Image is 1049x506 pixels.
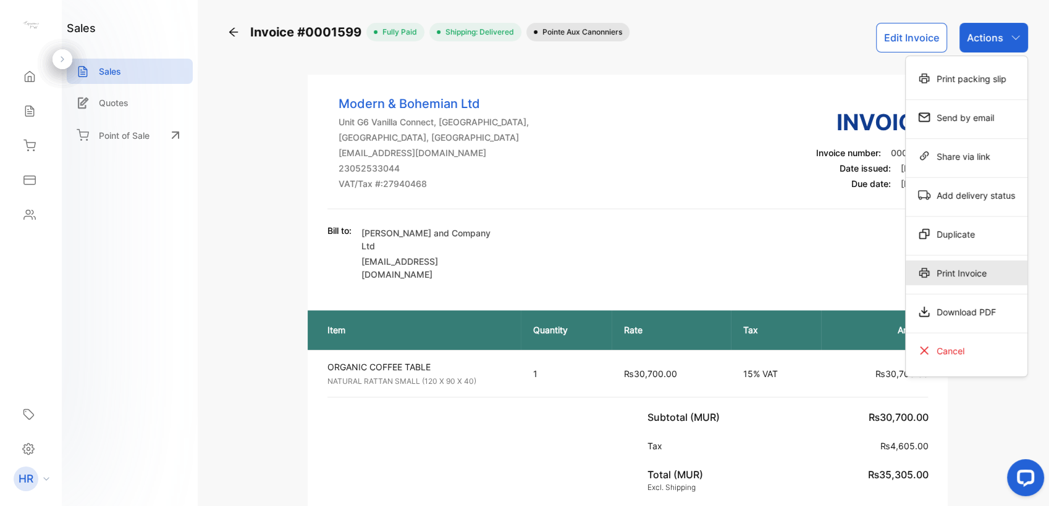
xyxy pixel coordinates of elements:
[327,376,512,387] p: NATURAL RATTAN SMALL (120 X 90 X 40)
[743,323,809,336] p: Tax
[327,224,352,237] p: Bill to:
[22,16,40,35] img: logo
[339,115,529,128] p: Unit G6 Vanilla Connect, [GEOGRAPHIC_DATA],
[537,27,622,38] span: Pointe aux Canonniers
[868,411,928,423] span: ₨30,700.00
[839,163,890,173] span: Date issued:
[851,178,890,189] span: Due date:
[815,106,928,139] h3: Invoice
[624,368,677,379] span: ₨30,700.00
[377,27,417,38] span: fully paid
[339,177,529,190] p: VAT/Tax #: 27940468
[67,20,96,36] h1: sales
[647,467,703,482] p: Total (MUR)
[880,441,928,451] span: ₨4,605.00
[906,338,1027,363] div: Cancel
[997,454,1049,506] iframe: LiveChat chat widget
[327,323,509,336] p: Item
[339,146,529,159] p: [EMAIL_ADDRESS][DOMAIN_NAME]
[967,30,1003,45] p: Actions
[99,129,150,142] p: Point of Sale
[959,23,1028,52] button: Actions
[906,260,1027,285] div: Print Invoice
[906,222,1027,246] div: Duplicate
[815,147,880,158] span: Invoice number:
[906,66,1027,91] div: Print packing slip
[900,163,928,173] span: [DATE]
[99,96,128,109] p: Quotes
[890,147,928,158] span: 0001599
[906,299,1027,324] div: Download PDF
[67,90,193,115] a: Quotes
[67,122,193,149] a: Point of Sale
[440,27,514,38] span: Shipping: Delivered
[339,94,529,113] p: Modern & Bohemian Ltd
[906,183,1027,207] div: Add delivery status
[875,368,928,379] span: ₨30,700.00
[647,439,667,452] p: Tax
[906,144,1027,168] div: Share via link
[339,131,529,144] p: [GEOGRAPHIC_DATA], [GEOGRAPHIC_DATA]
[99,65,121,78] p: Sales
[19,471,33,487] p: HR
[327,360,512,373] p: ORGANIC COFFEE TABLE
[250,23,366,41] span: Invoice #0001599
[743,367,809,380] p: 15% VAT
[533,367,599,380] p: 1
[906,105,1027,130] div: Send by email
[624,323,718,336] p: Rate
[339,162,529,175] p: 23052533044
[900,178,928,189] span: [DATE]
[647,482,703,493] p: Excl. Shipping
[647,410,725,425] p: Subtotal (MUR)
[876,23,947,52] button: Edit Invoice
[361,255,503,281] p: [EMAIL_ADDRESS][DOMAIN_NAME]
[361,226,503,252] p: [PERSON_NAME] and Company Ltd
[533,323,599,336] p: Quantity
[67,59,193,84] a: Sales
[867,468,928,481] span: ₨35,305.00
[833,323,928,336] p: Amount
